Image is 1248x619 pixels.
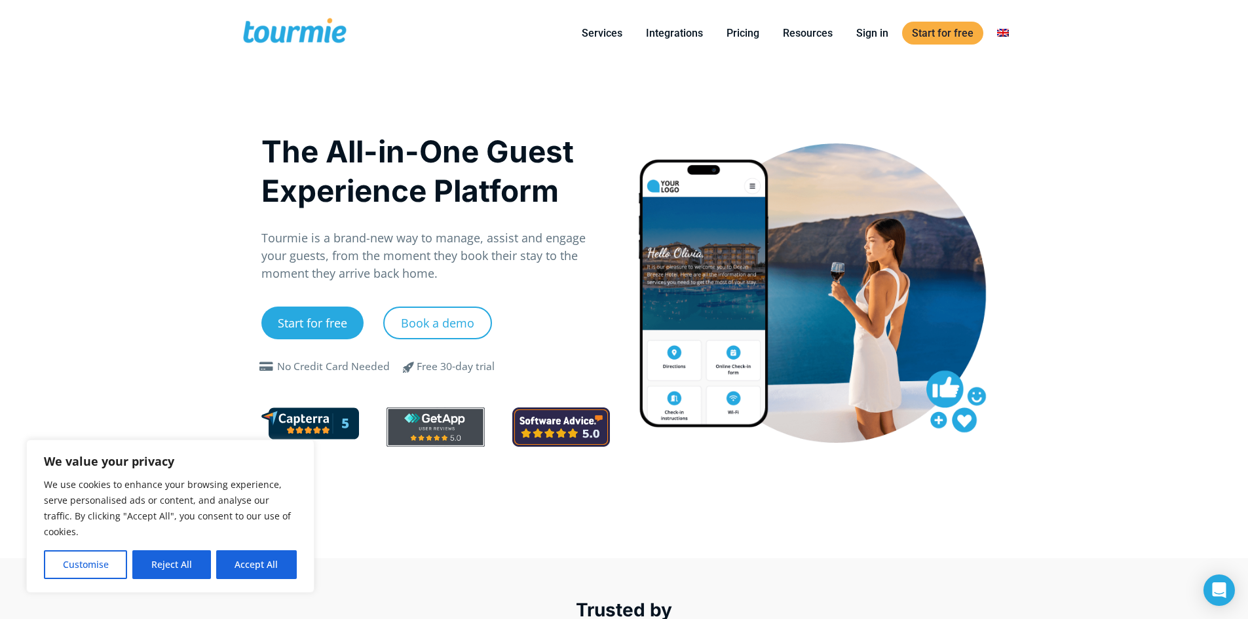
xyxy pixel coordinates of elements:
[393,359,425,375] span: 
[572,25,632,41] a: Services
[277,359,390,375] div: No Credit Card Needed
[261,132,611,210] h1: The All-in-One Guest Experience Platform
[1203,574,1235,606] div: Open Intercom Messenger
[717,25,769,41] a: Pricing
[902,22,983,45] a: Start for free
[216,550,297,579] button: Accept All
[417,359,495,375] div: Free 30-day trial
[636,25,713,41] a: Integrations
[132,550,210,579] button: Reject All
[44,453,297,469] p: We value your privacy
[256,362,277,372] span: 
[261,229,611,282] p: Tourmie is a brand-new way to manage, assist and engage your guests, from the moment they book th...
[44,550,127,579] button: Customise
[44,477,297,540] p: We use cookies to enhance your browsing experience, serve personalised ads or content, and analys...
[261,307,364,339] a: Start for free
[383,307,492,339] a: Book a demo
[846,25,898,41] a: Sign in
[773,25,842,41] a: Resources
